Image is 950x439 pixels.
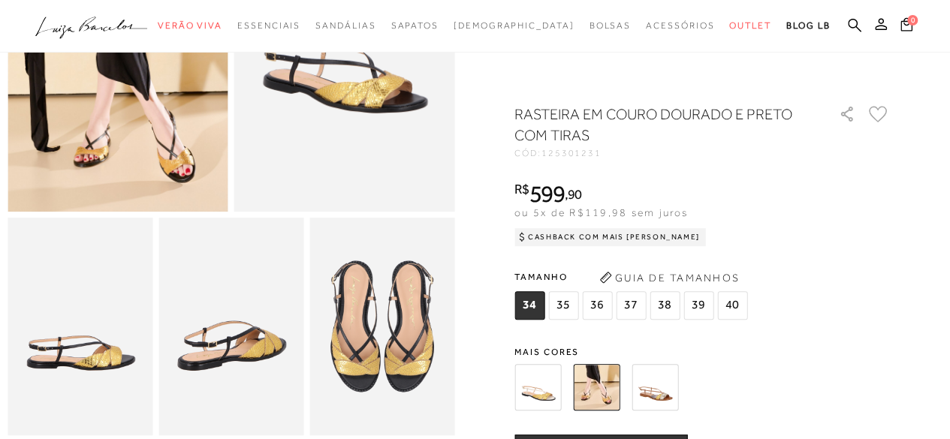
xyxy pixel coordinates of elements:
span: 599 [529,180,565,207]
a: noSubCategoriesText [454,12,575,40]
span: 40 [717,291,747,320]
a: noSubCategoriesText [237,12,300,40]
i: R$ [514,182,529,196]
span: BLOG LB [786,20,830,31]
img: image [8,218,152,435]
span: 38 [650,291,680,320]
span: 37 [616,291,646,320]
span: 90 [568,186,582,202]
a: noSubCategoriesText [391,12,438,40]
h1: RASTEIRA EM COURO DOURADO E PRETO COM TIRAS [514,104,796,146]
span: Outlet [729,20,771,31]
img: image [309,218,454,435]
span: 34 [514,291,544,320]
span: Verão Viva [158,20,222,31]
button: 0 [896,17,917,37]
span: Sapatos [391,20,438,31]
span: 39 [683,291,713,320]
span: Tamanho [514,266,751,288]
img: RASTEIRA EM COURO MULTICOLOR COM TIRAS [632,364,678,410]
span: Mais cores [514,347,890,356]
a: noSubCategoriesText [589,12,631,40]
span: 36 [582,291,612,320]
div: CÓD: [514,149,815,158]
div: Cashback com Mais [PERSON_NAME] [514,228,706,246]
button: Guia de Tamanhos [594,266,744,290]
span: ou 5x de R$119,98 sem juros [514,206,688,218]
span: Sandálias [315,20,375,31]
span: Bolsas [589,20,631,31]
img: image [158,218,303,435]
span: Acessórios [646,20,714,31]
img: RASTEIRA EM COURO DOURADO E PRETO COM TIRAS [573,364,620,410]
a: noSubCategoriesText [646,12,714,40]
img: RASTEIRA EM COURO DOURADO E OFF WHITE COM TIRAS [514,364,561,410]
a: noSubCategoriesText [315,12,375,40]
span: [DEMOGRAPHIC_DATA] [454,20,575,31]
span: 125301231 [541,148,602,158]
span: 0 [907,15,918,26]
a: BLOG LB [786,12,830,40]
i: , [565,188,582,201]
span: 35 [548,291,578,320]
span: Essenciais [237,20,300,31]
a: noSubCategoriesText [158,12,222,40]
a: noSubCategoriesText [729,12,771,40]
